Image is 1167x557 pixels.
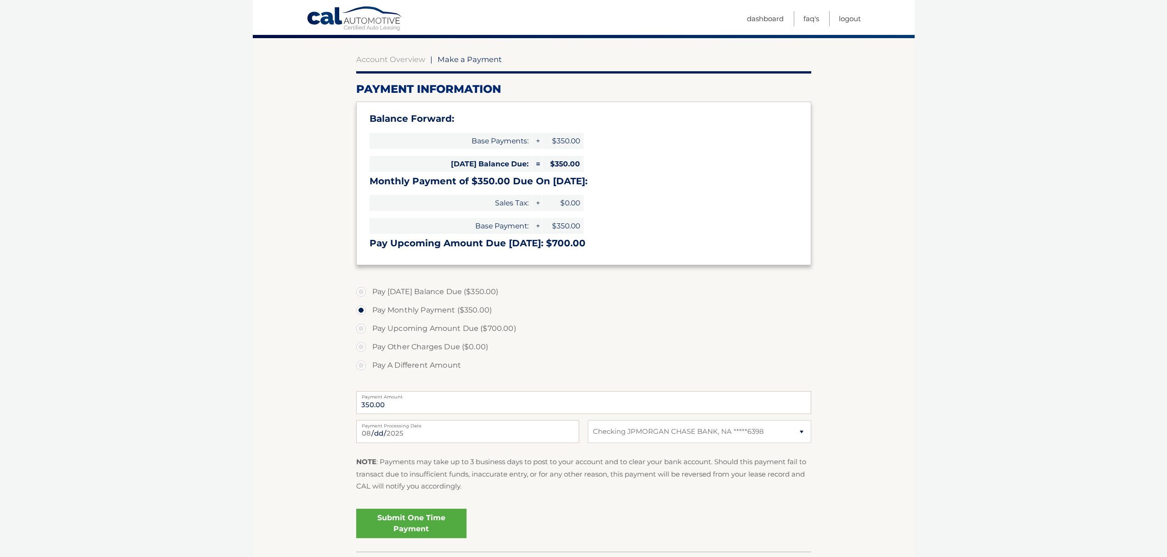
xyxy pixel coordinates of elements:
label: Pay Upcoming Amount Due ($700.00) [356,319,811,338]
a: Submit One Time Payment [356,509,467,538]
input: Payment Amount [356,391,811,414]
span: Make a Payment [438,55,502,64]
label: Pay A Different Amount [356,356,811,375]
span: + [533,195,542,211]
label: Payment Processing Date [356,420,579,427]
input: Payment Date [356,420,579,443]
h3: Monthly Payment of $350.00 Due On [DATE]: [370,176,798,187]
span: $350.00 [542,156,584,172]
span: Sales Tax: [370,195,532,211]
span: + [533,218,542,234]
label: Pay Other Charges Due ($0.00) [356,338,811,356]
a: Logout [839,11,861,26]
a: Dashboard [747,11,784,26]
span: [DATE] Balance Due: [370,156,532,172]
span: Base Payments: [370,133,532,149]
span: $350.00 [542,133,584,149]
h3: Balance Forward: [370,113,798,125]
strong: NOTE [356,457,376,466]
span: $350.00 [542,218,584,234]
span: | [430,55,433,64]
label: Pay [DATE] Balance Due ($350.00) [356,283,811,301]
h3: Pay Upcoming Amount Due [DATE]: $700.00 [370,238,798,249]
a: Account Overview [356,55,425,64]
span: $0.00 [542,195,584,211]
label: Pay Monthly Payment ($350.00) [356,301,811,319]
span: + [533,133,542,149]
p: : Payments may take up to 3 business days to post to your account and to clear your bank account.... [356,456,811,492]
h2: Payment Information [356,82,811,96]
a: Cal Automotive [307,6,403,33]
label: Payment Amount [356,391,811,398]
a: FAQ's [803,11,819,26]
span: Base Payment: [370,218,532,234]
span: = [533,156,542,172]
